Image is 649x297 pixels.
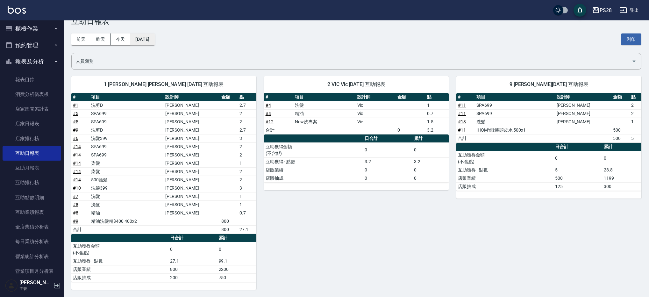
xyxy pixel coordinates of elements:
td: [PERSON_NAME] [164,192,220,200]
a: 營業統計分析表 [3,249,61,264]
a: #5 [73,111,78,116]
td: 0.7 [425,109,449,118]
td: 3.2 [363,157,413,166]
a: 店家排行榜 [3,131,61,146]
td: 店販業績 [71,265,168,273]
span: 1 [PERSON_NAME] [PERSON_NAME] [DATE] 互助報表 [79,81,249,88]
td: [PERSON_NAME] [555,109,611,118]
td: 染髮 [89,159,163,167]
td: [PERSON_NAME] [555,101,611,109]
th: 設計師 [356,93,396,101]
td: 27.1 [168,257,217,265]
td: 2.7 [238,126,256,134]
td: 28.8 [602,166,641,174]
a: 互助月報表 [3,161,61,175]
a: #14 [73,161,81,166]
a: 每日業績分析表 [3,234,61,249]
a: #11 [458,127,466,133]
a: #4 [266,103,271,108]
button: PS28 [589,4,614,17]
th: # [71,93,89,101]
td: SPA699 [475,109,555,118]
th: 累計 [412,134,449,143]
td: SPA699 [89,109,163,118]
td: 2 [238,151,256,159]
td: 1 [238,192,256,200]
td: 3.2 [425,126,449,134]
td: 0 [363,142,413,157]
td: 互助獲得 - 點數 [456,166,553,174]
td: 750 [217,273,256,282]
th: 金額 [220,93,238,101]
h3: 互助日報表 [71,17,641,26]
a: 消費分析儀表板 [3,87,61,102]
button: 今天 [111,33,131,45]
a: #8 [73,210,78,215]
td: 2 [238,176,256,184]
td: Vic [356,118,396,126]
span: 9 [PERSON_NAME][DATE] 互助報表 [464,81,634,88]
input: 人員名稱 [74,56,629,67]
a: 全店業績分析表 [3,220,61,234]
td: 店販抽成 [264,174,363,182]
button: 前天 [71,33,91,45]
a: #12 [266,119,274,124]
td: 2 [630,109,641,118]
td: 2 [238,109,256,118]
td: Vic [356,109,396,118]
td: [PERSON_NAME] [164,101,220,109]
td: 洗髮 [293,101,355,109]
button: save [574,4,586,17]
a: #10 [73,185,81,191]
td: 500 [611,126,630,134]
td: 0 [217,242,256,257]
td: 洗剪D [89,126,163,134]
a: #11 [458,111,466,116]
td: 125 [553,182,602,191]
td: 1.5 [425,118,449,126]
td: 精油 [293,109,355,118]
td: 2200 [217,265,256,273]
th: 點 [238,93,256,101]
a: 營業項目月分析表 [3,264,61,279]
td: 2 [630,101,641,109]
td: 27.1 [238,225,256,234]
td: 合計 [71,225,89,234]
td: 500 [553,174,602,182]
span: 2 VIC Vic [DATE] 互助報表 [272,81,441,88]
a: #6 [73,136,78,141]
table: a dense table [264,134,449,183]
button: 櫃檯作業 [3,20,61,37]
table: a dense table [264,93,449,134]
td: Vic [356,101,396,109]
th: 日合計 [553,143,602,151]
a: 報表目錄 [3,72,61,87]
td: 店販業績 [456,174,553,182]
a: #14 [73,177,81,182]
button: Open [629,56,639,66]
td: 精油洗髮精$400 400x2 [89,217,163,225]
td: 200 [168,273,217,282]
td: 店販抽成 [71,273,168,282]
td: SPA699 [89,118,163,126]
td: 精油 [89,209,163,217]
button: [DATE] [130,33,154,45]
td: 1199 [602,174,641,182]
td: [PERSON_NAME] [164,118,220,126]
th: 累計 [217,234,256,242]
td: 店販抽成 [456,182,553,191]
td: 1 [238,200,256,209]
td: 0 [363,166,413,174]
th: 金額 [611,93,630,101]
td: 800 [220,217,238,225]
td: 洗髮399 [89,184,163,192]
td: 2 [238,167,256,176]
td: 0 [412,174,449,182]
td: 1 [630,118,641,126]
a: #14 [73,169,81,174]
th: 日合計 [363,134,413,143]
button: 昨天 [91,33,111,45]
th: # [456,93,475,101]
a: 互助點數明細 [3,190,61,205]
th: 金額 [396,93,425,101]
